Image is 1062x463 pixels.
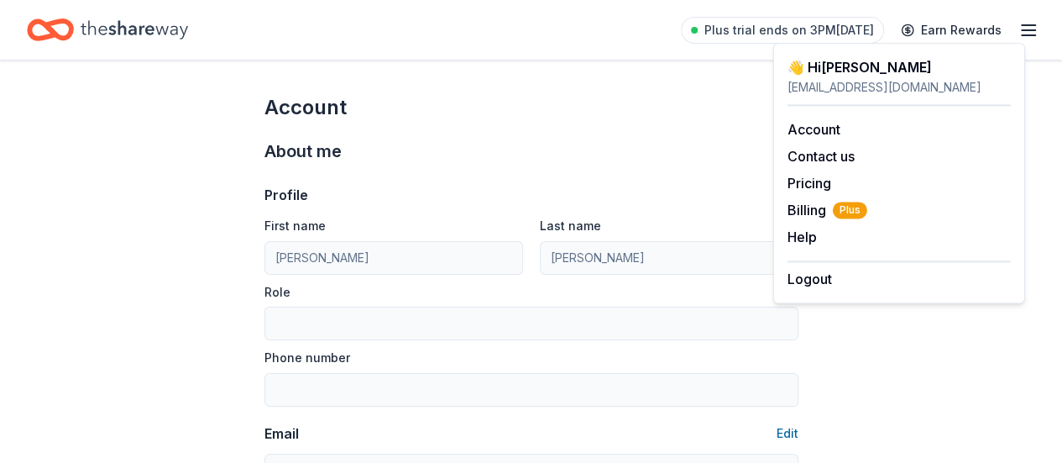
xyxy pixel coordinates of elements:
label: First name [264,218,326,234]
div: 👋 Hi [PERSON_NAME] [787,57,1011,77]
button: Contact us [787,146,855,166]
span: Plus trial ends on 3PM[DATE] [704,20,874,40]
div: Account [264,94,798,121]
button: Help [787,227,817,247]
div: About me [264,138,798,165]
span: Billing [787,200,867,220]
a: Earn Rewards [891,15,1012,45]
label: Role [264,284,290,301]
a: Home [27,10,188,50]
label: Phone number [264,350,350,366]
button: Edit [777,424,798,444]
span: Plus [833,202,867,218]
a: Account [787,121,840,138]
a: Plus trial ends on 3PM[DATE] [681,17,884,44]
div: Email [264,424,299,444]
div: Profile [264,185,308,205]
a: Pricing [787,175,831,192]
button: Logout [787,269,832,289]
label: Last name [540,218,601,234]
div: [EMAIL_ADDRESS][DOMAIN_NAME] [787,77,1011,97]
button: BillingPlus [787,200,867,220]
